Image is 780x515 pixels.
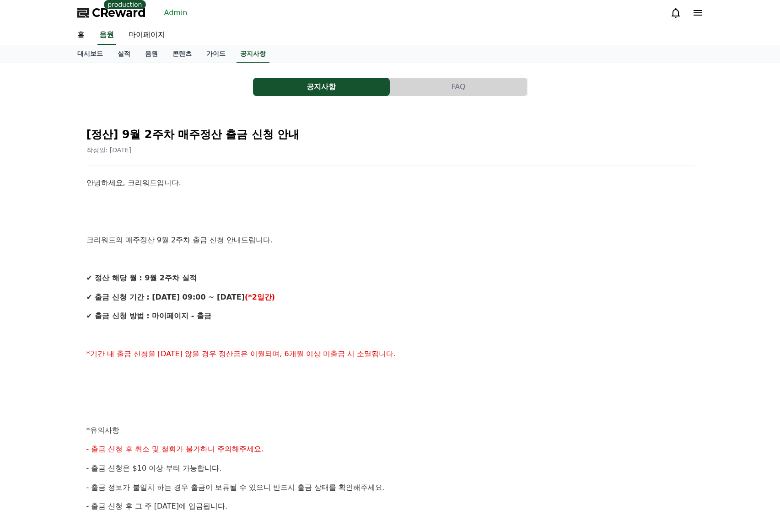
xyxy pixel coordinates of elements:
[86,445,264,453] span: - 출금 신청 후 취소 및 철회가 불가하니 주의해주세요.
[70,26,92,45] a: 홈
[86,234,694,246] p: 크리워드의 매주정산 9월 2주차 출금 신청 안내드립니다.
[70,45,110,63] a: 대시보드
[253,78,390,96] button: 공지사항
[138,45,165,63] a: 음원
[161,5,191,20] a: Admin
[92,5,146,20] span: CReward
[86,293,245,301] strong: ✔ 출금 신청 기간 : [DATE] 09:00 ~ [DATE]
[118,290,176,313] a: Settings
[86,464,222,472] span: - 출금 신청은 $10 이상 부터 가능합니다.
[86,127,694,142] h2: [정산] 9월 2주차 매주정산 출금 신청 안내
[86,274,197,282] strong: ✔ 정산 해당 월 : 9월 2주차 실적
[237,45,269,63] a: 공지사항
[60,290,118,313] a: Messages
[76,304,103,311] span: Messages
[86,426,119,435] span: *유의사항
[77,5,146,20] a: CReward
[86,177,694,189] p: 안녕하세요, 크리워드입니다.
[165,45,199,63] a: 콘텐츠
[97,26,116,45] a: 음원
[245,293,275,301] strong: (*2일간)
[3,290,60,313] a: Home
[86,146,132,154] span: 작성일: [DATE]
[86,502,228,510] span: - 출금 신청 후 그 주 [DATE]에 입금됩니다.
[86,349,396,358] span: *기간 내 출금 신청을 [DATE] 않을 경우 정산금은 이월되며, 6개월 이상 미출금 시 소멸됩니다.
[86,311,211,320] strong: ✔ 출금 신청 방법 : 마이페이지 - 출금
[23,304,39,311] span: Home
[121,26,172,45] a: 마이페이지
[110,45,138,63] a: 실적
[86,483,385,492] span: - 출금 정보가 불일치 하는 경우 출금이 보류될 수 있으니 반드시 출금 상태를 확인해주세요.
[135,304,158,311] span: Settings
[199,45,233,63] a: 가이드
[390,78,527,96] button: FAQ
